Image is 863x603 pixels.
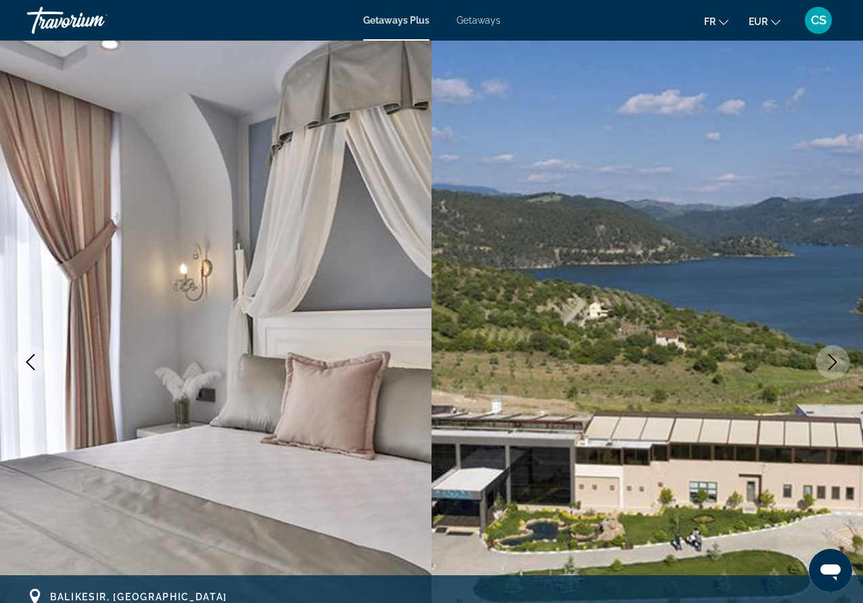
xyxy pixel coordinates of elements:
iframe: Bouton de lancement de la fenêtre de messagerie [809,549,852,592]
span: CS [811,14,826,27]
button: Previous image [14,345,47,379]
span: fr [704,16,716,27]
button: User Menu [801,6,836,35]
a: Getaways Plus [363,15,429,26]
a: Travorium [27,3,162,38]
button: Change language [704,12,728,31]
button: Change currency [749,12,780,31]
a: Getaways [457,15,500,26]
span: EUR [749,16,768,27]
span: Balikesir, [GEOGRAPHIC_DATA] [50,591,227,602]
button: Next image [816,345,849,379]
